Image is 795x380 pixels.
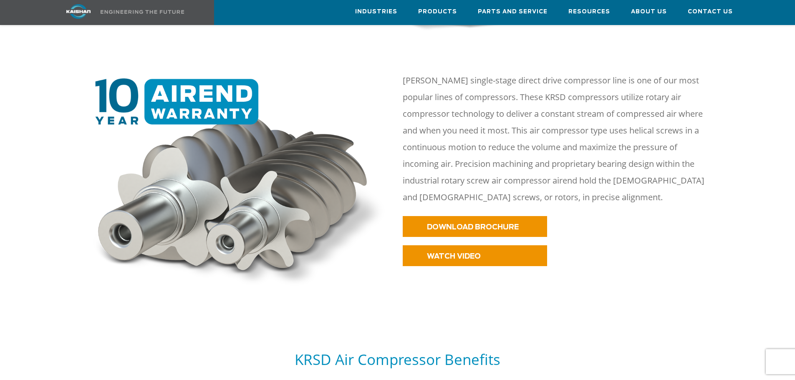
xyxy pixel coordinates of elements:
span: Industries [355,7,397,17]
a: Parts and Service [478,0,548,23]
span: About Us [631,7,667,17]
img: Engineering the future [101,10,184,14]
span: DOWNLOAD BROCHURE [427,224,519,231]
h5: KRSD Air Compressor Benefits [52,350,743,369]
span: Contact Us [688,7,733,17]
a: Contact Us [688,0,733,23]
a: WATCH VIDEO [403,245,547,266]
p: [PERSON_NAME] single-stage direct drive compressor line is one of our most popular lines of compr... [403,72,715,206]
a: About Us [631,0,667,23]
span: WATCH VIDEO [427,253,481,260]
a: Industries [355,0,397,23]
span: Products [418,7,457,17]
a: DOWNLOAD BROCHURE [403,216,547,237]
img: kaishan logo [47,4,110,19]
span: Parts and Service [478,7,548,17]
img: 10 year warranty [86,78,393,292]
a: Resources [568,0,610,23]
a: Products [418,0,457,23]
span: Resources [568,7,610,17]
